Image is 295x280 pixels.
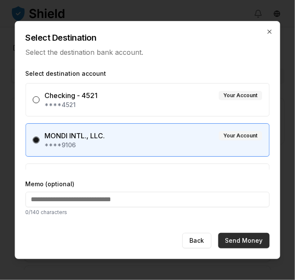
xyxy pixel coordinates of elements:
[26,32,270,44] h2: Select Destination
[26,47,270,57] p: Select the destination bank account.
[183,233,212,248] button: Back
[219,131,263,140] div: Your Account
[33,137,40,143] button: MONDI INTL., LLC.Your Account****9106
[219,91,263,100] div: Your Account
[33,96,40,103] button: Checking - 4521Your Account****4521
[26,69,270,78] label: Select destination account
[218,233,270,248] button: Send Money
[45,131,105,141] div: MONDI INTL., LLC.
[45,90,98,101] div: Checking - 4521
[26,180,270,188] label: Memo (optional)
[26,209,270,216] p: 0 /140 characters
